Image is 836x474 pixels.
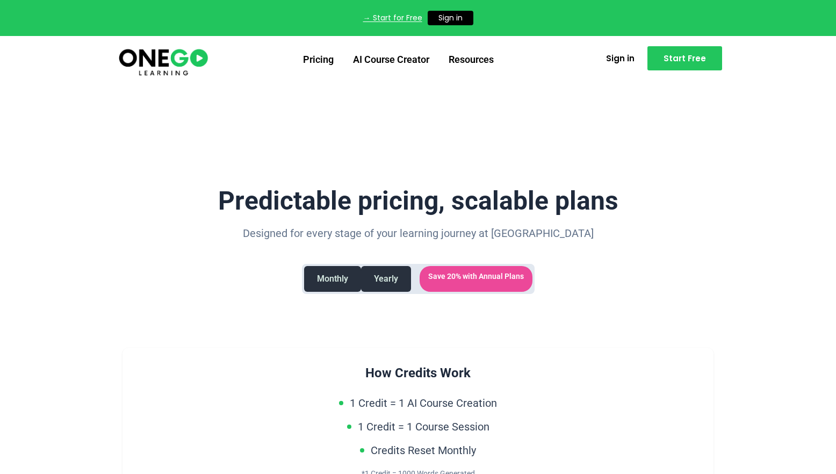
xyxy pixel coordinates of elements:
[140,365,696,382] h3: How Credits Work
[371,442,476,459] span: Credits Reset Monthly
[420,266,532,292] span: Save 20% with Annual Plans
[428,11,473,25] a: Sign in
[439,46,503,74] a: Resources
[293,46,343,74] a: Pricing
[343,46,439,74] a: AI Course Creator
[664,54,706,62] span: Start Free
[647,46,722,70] a: Start Free
[593,48,647,69] a: Sign in
[350,394,497,412] span: 1 Credit = 1 AI Course Creation
[606,54,635,62] span: Sign in
[363,12,422,23] a: → Start for Free
[304,266,361,292] button: Monthly
[361,266,411,292] button: Yearly
[122,187,714,216] h1: Predictable pricing, scalable plans
[122,224,714,242] p: Designed for every stage of your learning journey at [GEOGRAPHIC_DATA]
[358,418,489,435] span: 1 Credit = 1 Course Session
